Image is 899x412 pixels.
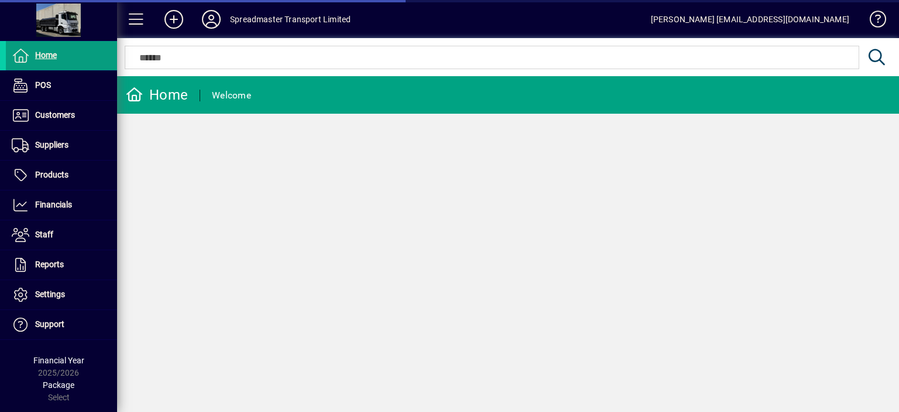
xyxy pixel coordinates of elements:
[35,50,57,60] span: Home
[35,140,68,149] span: Suppliers
[651,10,849,29] div: [PERSON_NAME] [EMAIL_ADDRESS][DOMAIN_NAME]
[155,9,193,30] button: Add
[33,356,84,365] span: Financial Year
[35,260,64,269] span: Reports
[6,161,117,190] a: Products
[126,86,188,104] div: Home
[35,290,65,299] span: Settings
[6,190,117,220] a: Financials
[43,380,74,390] span: Package
[6,131,117,160] a: Suppliers
[35,200,72,209] span: Financials
[6,250,117,280] a: Reports
[35,80,51,90] span: POS
[35,170,68,179] span: Products
[6,220,117,250] a: Staff
[6,310,117,339] a: Support
[193,9,230,30] button: Profile
[6,280,117,309] a: Settings
[35,319,64,329] span: Support
[35,230,53,239] span: Staff
[6,101,117,130] a: Customers
[35,110,75,120] span: Customers
[6,71,117,100] a: POS
[861,2,884,40] a: Knowledge Base
[230,10,351,29] div: Spreadmaster Transport Limited
[212,86,251,105] div: Welcome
